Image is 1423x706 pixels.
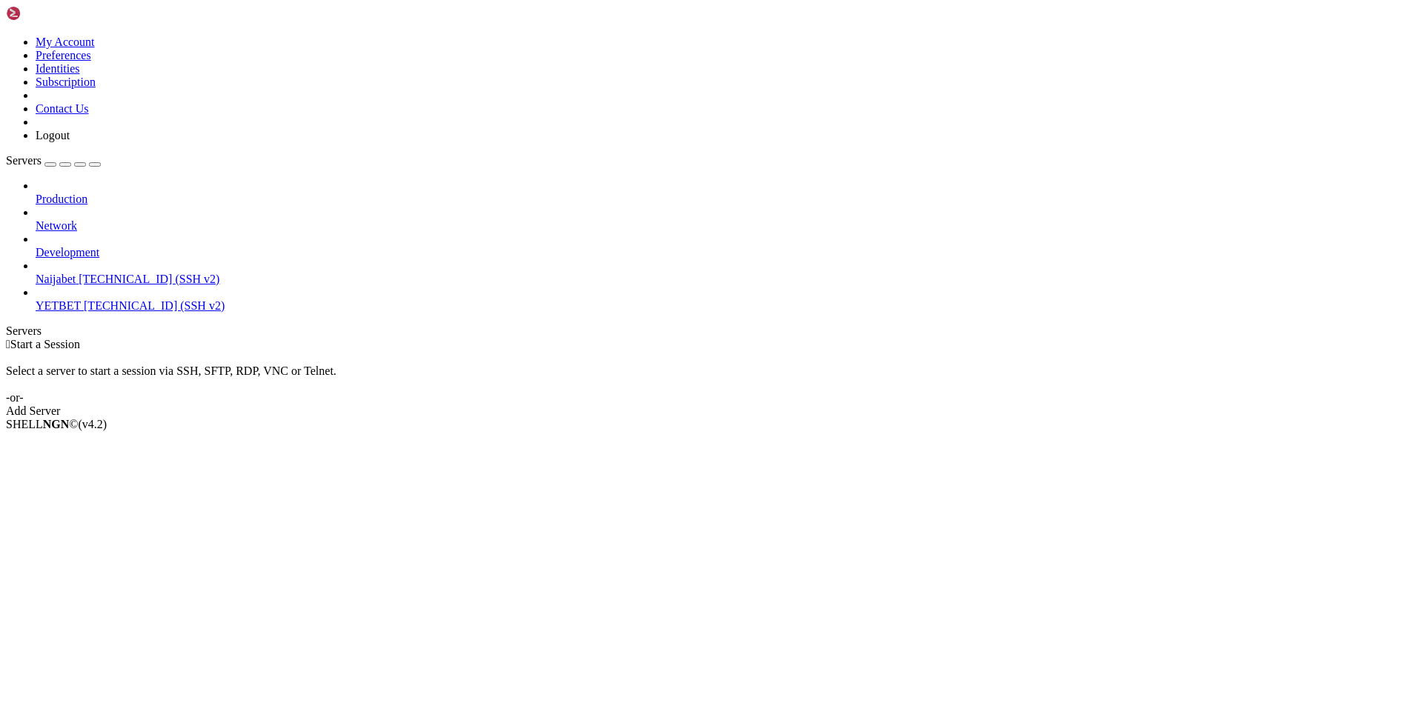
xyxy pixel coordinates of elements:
li: Production [36,179,1417,206]
img: Shellngn [6,6,91,21]
div: Add Server [6,404,1417,418]
li: YETBET [TECHNICAL_ID] (SSH v2) [36,286,1417,313]
span: 4.2.0 [79,418,107,430]
a: Preferences [36,49,91,61]
a: Network [36,219,1417,233]
b: NGN [43,418,70,430]
span: SHELL © [6,418,107,430]
a: My Account [36,36,95,48]
a: Logout [36,129,70,141]
a: Identities [36,62,80,75]
a: Production [36,193,1417,206]
span:  [6,338,10,350]
li: Network [36,206,1417,233]
div: Servers [6,324,1417,338]
span: Network [36,219,77,232]
span: Development [36,246,99,259]
span: YETBET [36,299,81,312]
span: Servers [6,154,42,167]
li: Naijabet [TECHNICAL_ID] (SSH v2) [36,259,1417,286]
span: [TECHNICAL_ID] (SSH v2) [79,273,219,285]
a: Naijabet [TECHNICAL_ID] (SSH v2) [36,273,1417,286]
a: Servers [6,154,101,167]
span: Start a Session [10,338,80,350]
span: Production [36,193,87,205]
a: YETBET [TECHNICAL_ID] (SSH v2) [36,299,1417,313]
div: Select a server to start a session via SSH, SFTP, RDP, VNC or Telnet. -or- [6,351,1417,404]
li: Development [36,233,1417,259]
a: Subscription [36,76,96,88]
span: [TECHNICAL_ID] (SSH v2) [84,299,225,312]
a: Contact Us [36,102,89,115]
a: Development [36,246,1417,259]
span: Naijabet [36,273,76,285]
